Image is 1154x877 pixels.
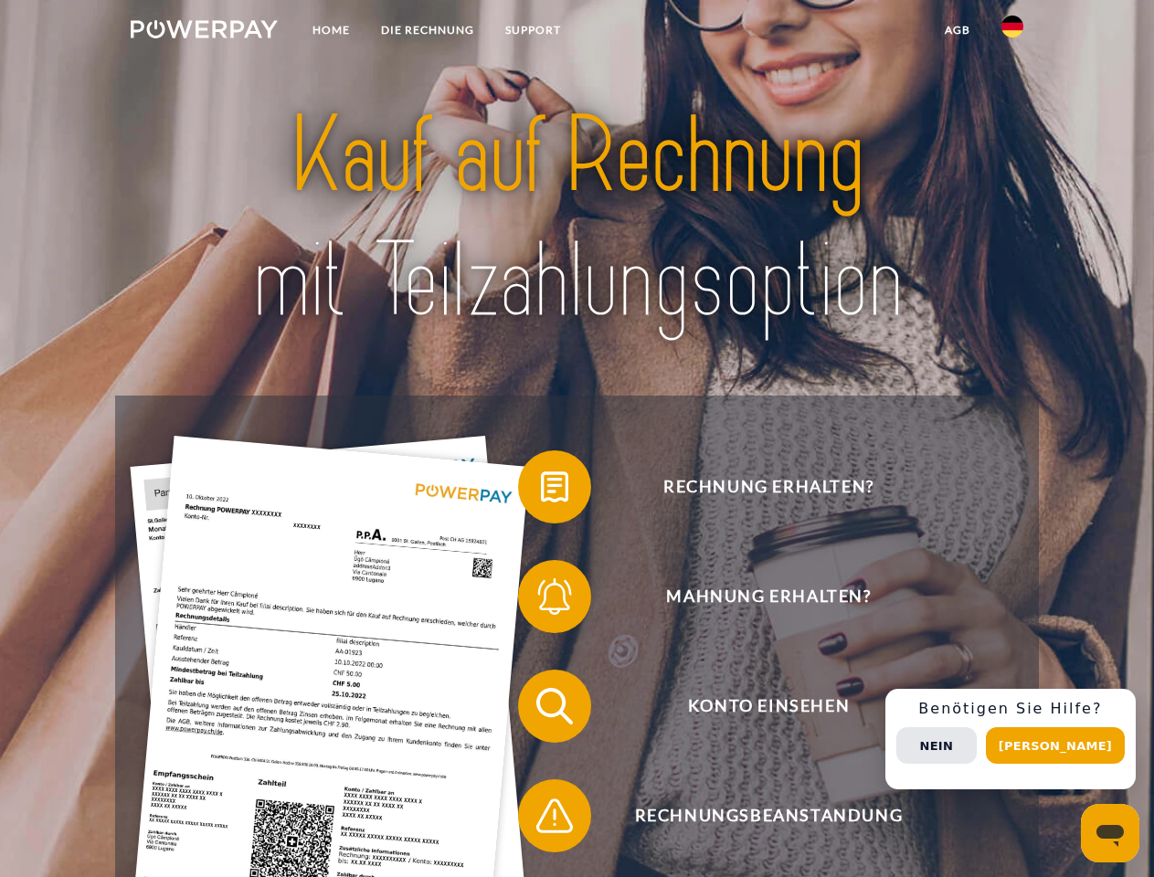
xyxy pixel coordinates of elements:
img: qb_search.svg [532,683,577,729]
iframe: Schaltfläche zum Öffnen des Messaging-Fensters [1081,804,1139,862]
a: SUPPORT [490,14,577,47]
button: Rechnungsbeanstandung [518,779,993,852]
button: Nein [896,727,977,764]
a: DIE RECHNUNG [365,14,490,47]
h3: Benötigen Sie Hilfe? [896,700,1125,718]
button: Konto einsehen [518,670,993,743]
span: Konto einsehen [545,670,992,743]
a: agb [929,14,986,47]
a: Home [297,14,365,47]
img: title-powerpay_de.svg [175,88,979,350]
img: qb_bill.svg [532,464,577,510]
button: Rechnung erhalten? [518,450,993,523]
span: Mahnung erhalten? [545,560,992,633]
img: qb_warning.svg [532,793,577,839]
span: Rechnungsbeanstandung [545,779,992,852]
div: Schnellhilfe [885,689,1136,789]
button: [PERSON_NAME] [986,727,1125,764]
button: Mahnung erhalten? [518,560,993,633]
span: Rechnung erhalten? [545,450,992,523]
img: de [1001,16,1023,37]
img: qb_bell.svg [532,574,577,619]
img: logo-powerpay-white.svg [131,20,278,38]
